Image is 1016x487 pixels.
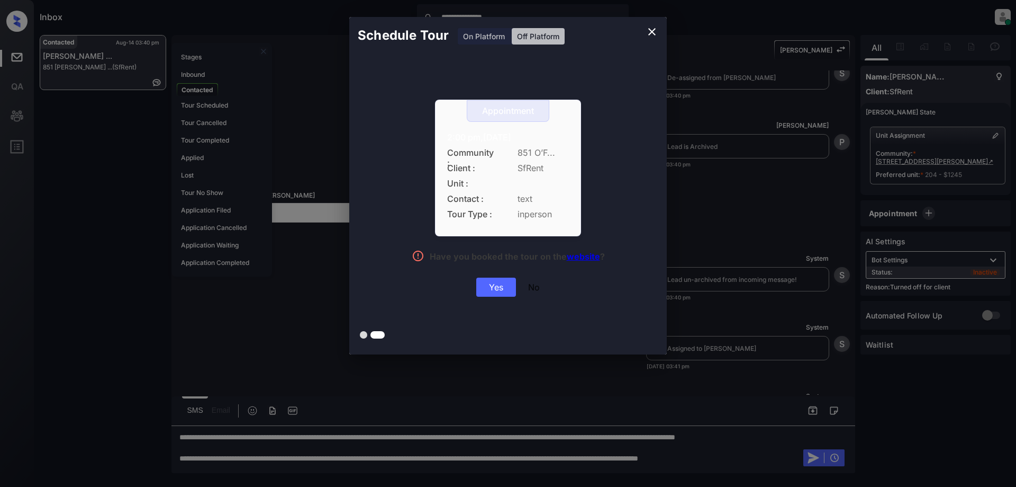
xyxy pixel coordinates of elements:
div: Appointment [467,106,549,116]
span: Contact : [447,194,495,204]
button: close [641,21,663,42]
div: No [528,282,540,293]
span: 851 O’F... [518,148,569,158]
span: inperson [518,209,569,219]
span: text [518,194,569,204]
h2: Schedule Tour [349,17,457,54]
div: 2:00 pm,[DATE] [447,132,569,143]
span: Community : [447,148,495,158]
span: Tour Type : [447,209,495,219]
a: website [567,251,600,262]
div: Have you booked the tour on the ? [430,251,605,264]
div: Yes [476,278,516,297]
span: SfRent [518,163,569,173]
span: Unit : [447,179,495,189]
span: Client : [447,163,495,173]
